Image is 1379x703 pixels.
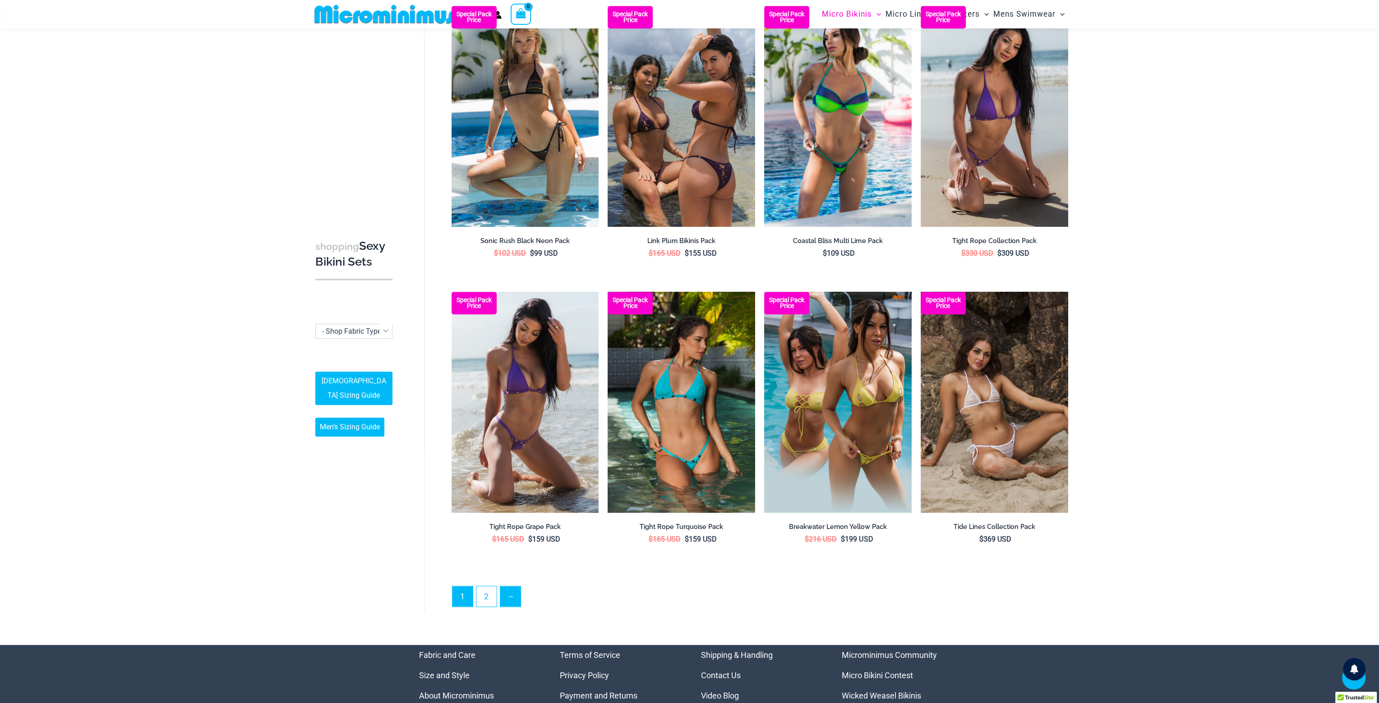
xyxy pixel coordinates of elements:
[419,650,475,660] a: Fabric and Care
[872,3,881,26] span: Menu Toggle
[608,237,755,245] h2: Link Plum Bikinis Pack
[492,535,496,543] span: $
[921,297,966,309] b: Special Pack Price
[315,372,392,405] a: [DEMOGRAPHIC_DATA] Sizing Guide
[842,650,937,660] a: Microminimus Community
[685,249,689,257] span: $
[315,418,384,437] a: Men’s Sizing Guide
[452,237,599,248] a: Sonic Rush Black Neon Pack
[608,297,653,309] b: Special Pack Price
[528,535,560,543] bdi: 159 USD
[921,292,1068,513] img: Tide Lines White 308 Tri Top 470 Thong 07
[883,3,952,26] a: Micro LingerieMenu ToggleMenu Toggle
[822,3,872,26] span: Micro Bikinis
[886,3,941,26] span: Micro Lingerie
[841,535,845,543] span: $
[500,586,521,607] a: →
[764,297,809,309] b: Special Pack Price
[492,535,524,543] bdi: 165 USD
[608,292,755,513] a: Tight Rope Turquoise 319 Tri Top 4228 Thong Bottom 02 Tight Rope Turquoise 319 Tri Top 4228 Thong...
[764,6,912,227] img: Coastal Bliss Multi Lime 3223 Underwire Top 4275 Micro 07
[764,237,912,245] h2: Coastal Bliss Multi Lime Pack
[419,671,470,680] a: Size and Style
[764,523,912,534] a: Breakwater Lemon Yellow Pack
[921,237,1068,245] h2: Tight Rope Collection Pack
[991,3,1067,26] a: Mens SwimwearMenu ToggleMenu Toggle
[311,4,459,24] img: MM SHOP LOGO FLAT
[560,650,620,660] a: Terms of Service
[952,3,991,26] a: OutersMenu ToggleMenu Toggle
[452,586,1068,612] nav: Product Pagination
[701,691,739,700] a: Video Blog
[560,691,637,700] a: Payment and Returns
[954,3,980,26] span: Outers
[979,535,983,543] span: $
[315,323,392,338] span: - Shop Fabric Type
[511,4,531,24] a: View Shopping Cart, empty
[649,249,653,257] span: $
[649,535,653,543] span: $
[608,11,653,23] b: Special Pack Price
[818,1,1069,27] nav: Site Navigation
[979,535,1011,543] bdi: 369 USD
[419,691,494,700] a: About Microminimus
[823,249,827,257] span: $
[841,535,873,543] bdi: 199 USD
[701,650,773,660] a: Shipping & Handling
[452,6,599,227] a: Sonic Rush Black Neon 3278 Tri Top 4312 Thong Bikini 09 Sonic Rush Black Neon 3278 Tri Top 4312 T...
[560,671,609,680] a: Privacy Policy
[997,249,1029,257] bdi: 309 USD
[764,6,912,227] a: Coastal Bliss Multi Lime 3223 Underwire Top 4275 Micro 07 Coastal Bliss Multi Lime 3223 Underwire...
[805,535,837,543] bdi: 216 USD
[921,523,1068,534] a: Tide Lines Collection Pack
[608,6,755,227] a: Bikini Pack Plum Link Plum 3070 Tri Top 4580 Micro 04Link Plum 3070 Tri Top 4580 Micro 04
[608,523,755,531] h2: Tight Rope Turquoise Pack
[452,586,473,607] span: Page 1
[921,6,1068,227] img: Tight Rope Grape 319 Tri Top 4212 Micro Bottom 01
[494,249,498,257] span: $
[476,586,497,607] a: Page 2
[921,523,1068,531] h2: Tide Lines Collection Pack
[685,249,717,257] bdi: 155 USD
[961,249,965,257] span: $
[921,11,966,23] b: Special Pack Price
[701,671,741,680] a: Contact Us
[685,535,717,543] bdi: 159 USD
[452,523,599,531] h2: Tight Rope Grape Pack
[997,249,1001,257] span: $
[608,292,755,513] img: Tight Rope Turquoise 319 Tri Top 4228 Thong Bottom 02
[764,292,912,513] a: Breakwater Lemon Yellow Bikini Pack Breakwater Lemon Yellow Bikini Pack 2Breakwater Lemon Yellow ...
[315,30,397,211] iframe: TrustedSite Certified
[649,249,681,257] bdi: 165 USD
[842,671,913,680] a: Micro Bikini Contest
[764,237,912,248] a: Coastal Bliss Multi Lime Pack
[452,237,599,245] h2: Sonic Rush Black Neon Pack
[823,249,855,257] bdi: 109 USD
[820,3,883,26] a: Micro BikinisMenu ToggleMenu Toggle
[980,3,989,26] span: Menu Toggle
[452,292,599,513] a: Tight Rope Grape 319 Tri Top 4212 Micro Bottom 02 Tight Rope Grape 319 Tri Top 4212 Micro Bottom ...
[322,326,381,335] span: - Shop Fabric Type
[452,11,497,23] b: Special Pack Price
[452,6,599,227] img: Sonic Rush Black Neon 3278 Tri Top 4312 Thong Bikini 09
[921,6,1068,227] a: Tight Rope Grape 319 Tri Top 4212 Micro Bottom 01 Tight Rope Turquoise 319 Tri Top 4228 Thong Bot...
[608,237,755,248] a: Link Plum Bikinis Pack
[993,3,1056,26] span: Mens Swimwear
[764,11,809,23] b: Special Pack Price
[315,239,392,270] h3: Sexy Bikini Sets
[764,523,912,531] h2: Breakwater Lemon Yellow Pack
[842,691,921,700] a: Wicked Weasel Bikinis
[921,292,1068,513] a: Tide Lines White 308 Tri Top 470 Thong 07 Tide Lines Black 308 Tri Top 480 Micro 01Tide Lines Bla...
[921,237,1068,248] a: Tight Rope Collection Pack
[608,6,755,227] img: Bikini Pack Plum
[1056,3,1065,26] span: Menu Toggle
[685,535,689,543] span: $
[315,241,359,252] span: shopping
[941,3,950,26] span: Menu Toggle
[528,535,532,543] span: $
[608,523,755,534] a: Tight Rope Turquoise Pack
[530,249,558,257] bdi: 99 USD
[764,292,912,513] img: Breakwater Lemon Yellow Bikini Pack
[493,11,502,19] a: Account icon link
[649,535,681,543] bdi: 165 USD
